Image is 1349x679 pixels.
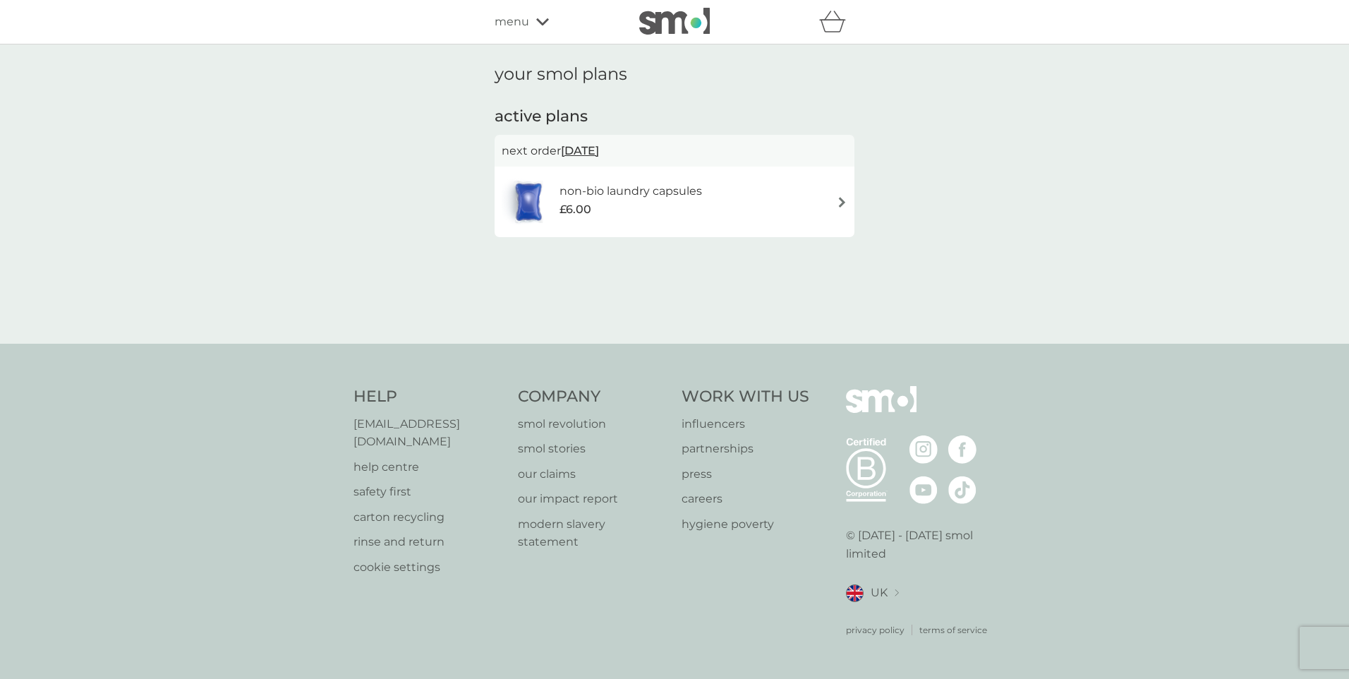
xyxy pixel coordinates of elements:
span: [DATE] [561,137,599,164]
img: smol [639,8,710,35]
a: influencers [682,415,809,433]
span: £6.00 [559,200,591,219]
a: careers [682,490,809,508]
a: help centre [353,458,504,476]
img: UK flag [846,584,864,602]
a: smol stories [518,440,668,458]
a: carton recycling [353,508,504,527]
a: safety first [353,483,504,501]
a: modern slavery statement [518,515,668,551]
h1: your smol plans [495,64,854,85]
img: non-bio laundry capsules [502,177,555,227]
div: basket [819,8,854,36]
a: terms of service [919,623,987,637]
img: visit the smol Tiktok page [948,476,976,504]
img: arrow right [837,197,847,208]
img: visit the smol Facebook page [948,435,976,464]
a: privacy policy [846,623,905,637]
img: smol [846,386,917,434]
a: cookie settings [353,558,504,577]
img: visit the smol Instagram page [909,435,938,464]
a: partnerships [682,440,809,458]
a: hygiene poverty [682,515,809,534]
a: our impact report [518,490,668,508]
a: [EMAIL_ADDRESS][DOMAIN_NAME] [353,415,504,451]
h6: non-bio laundry capsules [559,182,702,200]
img: select a new location [895,589,899,597]
a: our claims [518,465,668,483]
span: UK [871,584,888,602]
a: press [682,465,809,483]
a: smol revolution [518,415,668,433]
span: menu [495,13,529,31]
p: next order [502,142,847,160]
a: rinse and return [353,533,504,551]
h4: Help [353,386,504,408]
img: visit the smol Youtube page [909,476,938,504]
h4: Company [518,386,668,408]
p: © [DATE] - [DATE] smol limited [846,527,996,563]
h4: Work With Us [682,386,809,408]
h2: active plans [495,106,854,128]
